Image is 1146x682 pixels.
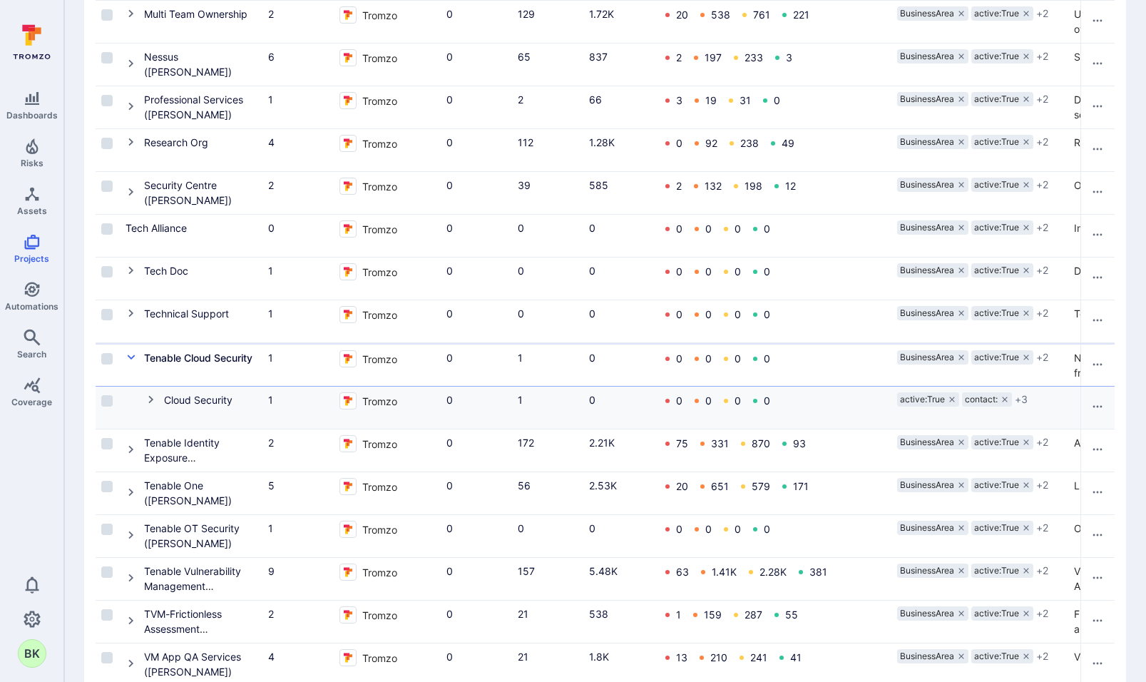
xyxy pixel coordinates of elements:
[711,437,729,449] a: 331
[676,352,682,365] a: 0
[897,135,968,149] div: BusinessArea
[362,135,397,151] span: Tromzo
[897,649,968,663] div: BusinessArea
[711,480,729,492] a: 651
[518,522,524,534] a: 0
[900,222,954,233] span: BusinessArea
[897,350,968,365] div: BusinessArea
[786,51,792,63] a: 3
[6,110,58,121] span: Dashboards
[512,86,583,128] div: Cell for Assets
[164,394,232,406] a: Cloud Security
[518,179,531,191] a: 39
[974,437,1019,448] span: active:True
[1086,309,1109,332] button: Row actions menu
[144,608,232,650] a: TVM-Frictionless Assessment (Raj Agrawal)
[759,566,787,578] a: 2.28K
[589,51,608,63] a: 837
[676,9,688,21] a: 20
[5,301,58,312] span: Automations
[518,565,535,577] a: 157
[676,308,682,320] a: 0
[1036,220,1048,235] span: + 2
[446,51,453,63] a: 0
[144,479,232,507] a: Tenable One (Roy Horev)
[705,265,712,278] a: 0
[446,136,453,148] a: 0
[120,44,262,86] div: Cell for Project
[1036,49,1048,63] span: + 2
[1080,1,1115,43] div: Cell for
[583,129,656,171] div: Cell for Vulnerabilities
[446,265,453,277] a: 0
[1036,263,1048,278] span: + 2
[676,137,682,149] a: 0
[518,51,531,63] a: 65
[1036,178,1048,192] span: + 2
[268,136,275,148] a: 4
[965,394,998,405] span: contact:
[512,129,583,171] div: Cell for Assets
[518,437,534,449] a: 172
[897,478,968,492] div: BusinessArea
[764,223,770,235] a: 0
[126,222,187,234] a: Tech Alliance
[144,437,232,479] a: Tenable Identity Exposure (Antoine Drouhin)
[705,395,712,407] a: 0
[745,609,762,621] a: 287
[705,352,712,365] a: 0
[753,9,770,21] a: 761
[96,1,120,43] div: Cell for selection
[1086,138,1109,161] button: Row actions menu
[704,609,722,621] a: 159
[897,564,968,578] div: BusinessArea
[740,137,759,149] a: 238
[971,649,1033,663] div: active:True
[101,95,113,106] span: Select row
[589,437,615,449] a: 2.21K
[974,479,1019,491] span: active:True
[11,397,52,407] span: Coverage
[705,94,717,106] a: 19
[793,480,809,492] a: 171
[676,651,687,663] a: 13
[656,86,891,128] div: Cell for Vulnerabilities by severity
[1036,649,1048,663] span: + 2
[446,179,453,191] a: 0
[1086,438,1109,461] button: Row actions menu
[900,51,954,62] span: BusinessArea
[1080,86,1115,128] div: Cell for
[268,222,275,234] a: 0
[1036,92,1048,106] span: + 2
[17,349,46,360] span: Search
[583,44,656,86] div: Cell for Vulnerabilities
[518,265,524,277] a: 0
[900,608,954,619] span: BusinessArea
[18,639,46,668] div: Blake Kizer
[1036,606,1048,621] span: + 2
[676,566,689,578] a: 63
[362,6,397,23] span: Tromzo
[1036,435,1048,449] span: + 2
[897,521,968,535] div: BusinessArea
[735,308,741,320] a: 0
[974,352,1019,363] span: active:True
[518,394,523,406] a: 1
[268,608,274,620] a: 2
[446,222,453,234] a: 0
[971,92,1033,106] div: active:True
[446,307,453,320] a: 0
[900,522,954,534] span: BusinessArea
[740,94,751,106] a: 31
[144,51,232,78] a: Nessus (Jeremy Beck)
[268,51,275,63] a: 6
[897,135,1063,149] div: tags-cell-project
[971,564,1033,578] div: active:True
[897,435,968,449] div: BusinessArea
[974,222,1019,233] span: active:True
[1036,6,1048,21] span: + 2
[705,51,722,63] a: 197
[705,308,712,320] a: 0
[1086,566,1109,589] button: Row actions menu
[262,129,334,171] div: Cell for Subprojects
